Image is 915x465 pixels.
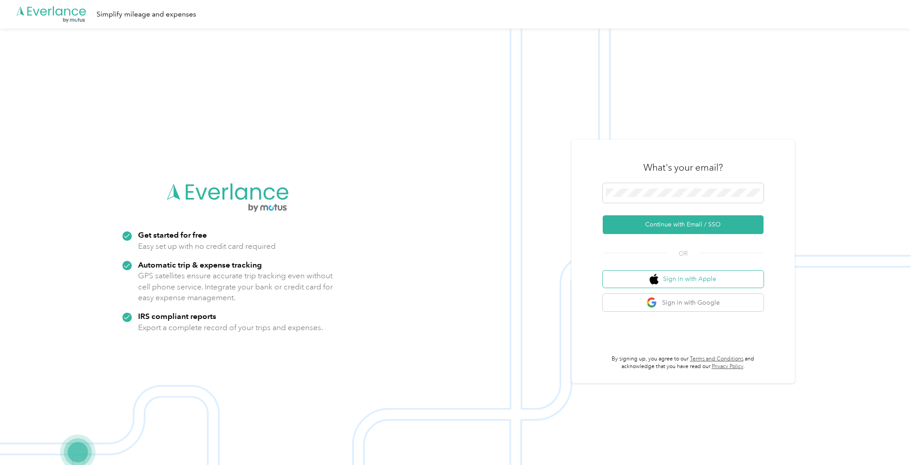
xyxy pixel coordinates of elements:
[138,260,262,269] strong: Automatic trip & expense tracking
[138,241,276,252] p: Easy set up with no credit card required
[712,363,743,370] a: Privacy Policy
[603,294,764,311] button: google logoSign in with Google
[643,161,723,174] h3: What's your email?
[603,271,764,288] button: apple logoSign in with Apple
[690,356,743,362] a: Terms and Conditions
[650,274,659,285] img: apple logo
[603,215,764,234] button: Continue with Email / SSO
[603,355,764,371] p: By signing up, you agree to our and acknowledge that you have read our .
[138,230,207,239] strong: Get started for free
[138,270,333,303] p: GPS satellites ensure accurate trip tracking even without cell phone service. Integrate your bank...
[138,322,323,333] p: Export a complete record of your trips and expenses.
[97,9,196,20] div: Simplify mileage and expenses
[646,297,658,308] img: google logo
[667,249,699,258] span: OR
[138,311,216,321] strong: IRS compliant reports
